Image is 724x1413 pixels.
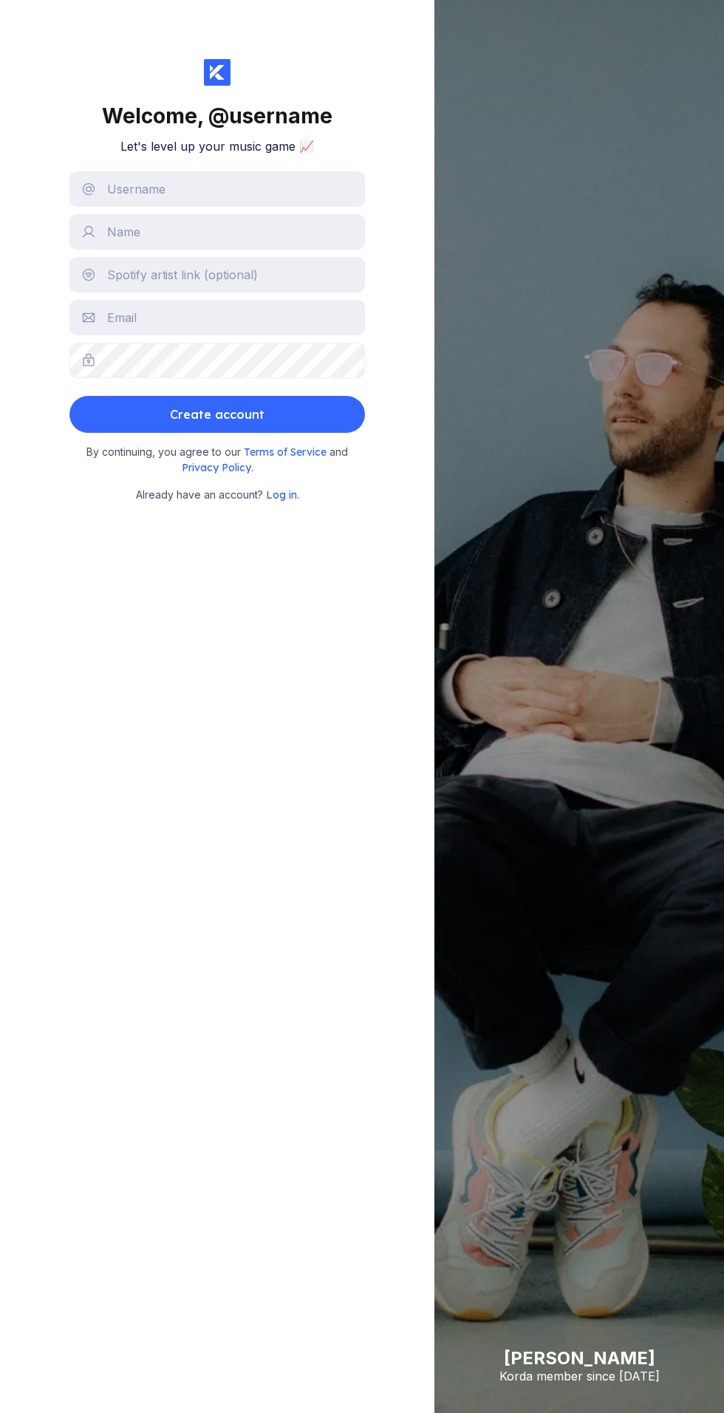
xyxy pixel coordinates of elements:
div: Create account [170,400,264,429]
span: Privacy Policy [182,461,251,474]
a: Terms of Service [244,445,329,458]
small: Already have an account? . [136,487,299,503]
button: Create account [69,396,365,433]
input: Email [69,300,365,335]
a: Privacy Policy [182,461,251,473]
span: @ [208,103,229,129]
a: Log in [266,488,297,501]
input: Username [69,171,365,207]
input: Name [69,214,365,250]
div: [PERSON_NAME] [499,1347,660,1369]
small: By continuing, you agree to our and . [77,445,358,475]
span: Terms of Service [244,445,329,459]
span: username [229,103,332,129]
div: Welcome, [102,103,332,129]
h2: Let's level up your music game 📈 [120,139,314,154]
div: Korda member since [DATE] [499,1369,660,1383]
input: Spotify artist link (optional) [69,257,365,292]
